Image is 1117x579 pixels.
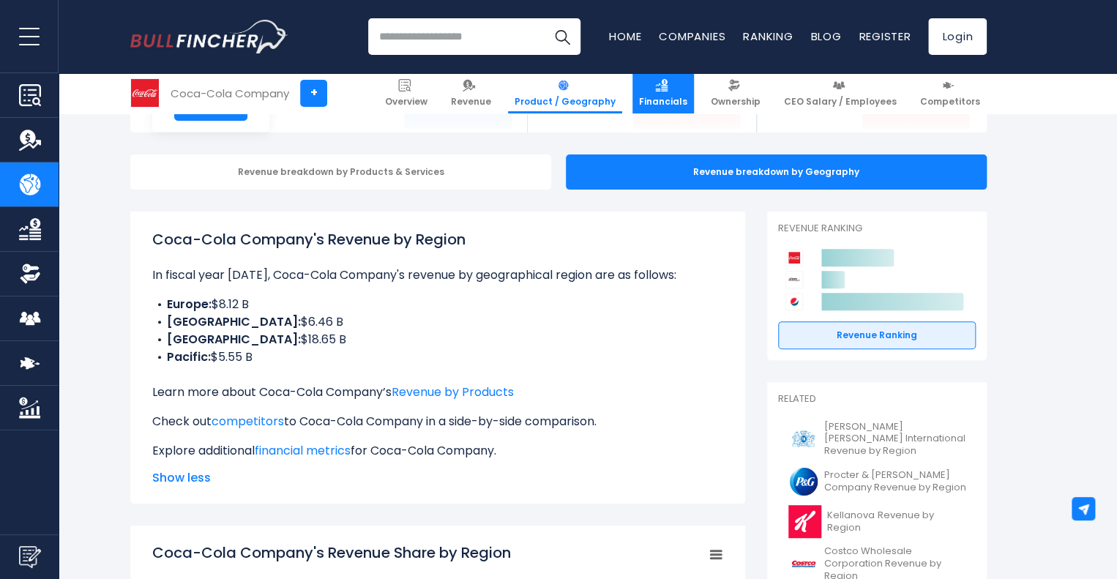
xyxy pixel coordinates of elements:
span: Financials [639,96,687,108]
img: Ownership [19,263,41,285]
a: Login [928,18,987,55]
span: Ownership [711,96,761,108]
img: Coca-Cola Company competitors logo [785,249,803,266]
span: Revenue [451,96,491,108]
p: Related [778,393,976,406]
a: Ranking [743,29,793,44]
span: Show less [152,469,723,487]
img: Bullfincher logo [130,20,288,53]
img: K logo [787,505,823,538]
button: Search [544,18,580,55]
a: [PERSON_NAME] [PERSON_NAME] International Revenue by Region [778,417,976,462]
span: Competitors [920,96,980,108]
p: Learn more about Coca-Cola Company’s [152,384,723,401]
div: Revenue breakdown by Geography [566,154,987,190]
a: Financials [632,73,694,113]
a: Kellanova Revenue by Region [778,501,976,542]
li: $8.12 B [152,296,723,313]
span: Kellanova Revenue by Region [827,509,967,534]
span: Product / Geography [515,96,616,108]
img: KO logo [131,79,159,107]
p: Revenue Ranking [778,223,976,235]
b: [GEOGRAPHIC_DATA]: [167,331,301,348]
p: Check out to Coca-Cola Company in a side-by-side comparison. [152,413,723,430]
img: PG logo [787,465,820,498]
a: Ownership [704,73,767,113]
p: In fiscal year [DATE], Coca-Cola Company's revenue by geographical region are as follows: [152,266,723,284]
li: $18.65 B [152,331,723,348]
p: Explore additional for Coca-Cola Company. [152,442,723,460]
img: PM logo [787,422,820,455]
div: Revenue breakdown by Products & Services [130,154,551,190]
b: Pacific: [167,348,211,365]
h1: Coca-Cola Company's Revenue by Region [152,228,723,250]
span: Overview [385,96,427,108]
div: Coca-Cola Company [171,85,289,102]
a: competitors [212,413,284,430]
tspan: Coca-Cola Company's Revenue Share by Region [152,542,511,563]
span: [PERSON_NAME] [PERSON_NAME] International Revenue by Region [824,421,967,458]
a: Competitors [914,73,987,113]
a: Revenue by Products [392,384,514,400]
span: CEO Salary / Employees [784,96,897,108]
b: [GEOGRAPHIC_DATA]: [167,313,301,330]
li: $5.55 B [152,348,723,366]
a: Product / Geography [508,73,622,113]
a: CEO Salary / Employees [777,73,903,113]
a: Procter & [PERSON_NAME] Company Revenue by Region [778,461,976,501]
a: Companies [659,29,725,44]
strong: + [189,101,196,114]
a: + [300,80,327,107]
a: Go to homepage [130,20,288,53]
img: PepsiCo competitors logo [785,293,803,310]
a: Revenue Ranking [778,321,976,349]
a: financial metrics [255,442,351,459]
a: Register [859,29,911,44]
span: Procter & [PERSON_NAME] Company Revenue by Region [824,469,967,494]
a: Home [609,29,641,44]
a: Revenue [444,73,498,113]
a: Overview [378,73,434,113]
img: Keurig Dr Pepper competitors logo [785,271,803,288]
li: $6.46 B [152,313,723,331]
a: Blog [810,29,841,44]
b: Europe: [167,296,212,313]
